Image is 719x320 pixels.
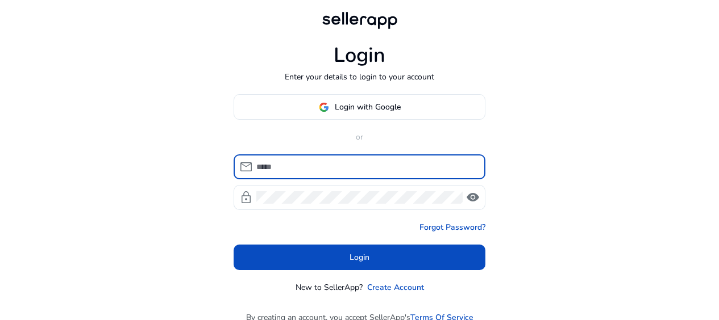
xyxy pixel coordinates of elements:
[350,251,369,263] span: Login
[234,131,485,143] p: or
[239,160,253,174] span: mail
[296,281,363,293] p: New to SellerApp?
[335,101,401,113] span: Login with Google
[419,221,485,233] a: Forgot Password?
[334,43,385,68] h1: Login
[319,102,329,112] img: google-logo.svg
[234,245,485,270] button: Login
[234,94,485,120] button: Login with Google
[285,71,434,83] p: Enter your details to login to your account
[367,281,424,293] a: Create Account
[239,191,253,204] span: lock
[466,191,480,204] span: visibility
